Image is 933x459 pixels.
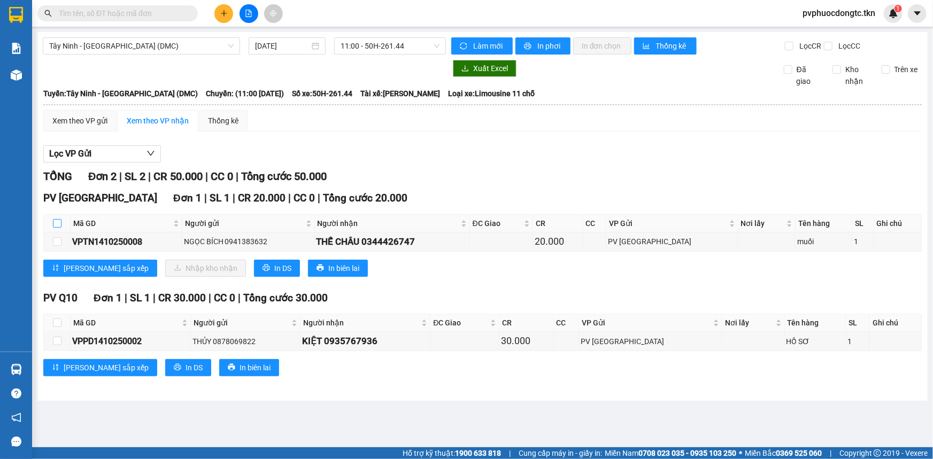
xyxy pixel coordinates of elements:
[209,292,211,304] span: |
[214,4,233,23] button: plus
[94,292,122,304] span: Đơn 1
[797,236,850,247] div: muối
[656,40,688,52] span: Thống kê
[453,60,516,77] button: downloadXuất Excel
[515,37,570,55] button: printerIn phơi
[158,292,206,304] span: CR 30.000
[537,40,562,52] span: In phơi
[328,262,359,274] span: In biên lai
[11,69,22,81] img: warehouse-icon
[43,292,78,304] span: PV Q10
[796,215,852,232] th: Tên hàng
[448,88,535,99] span: Loại xe: Limousine 11 chỗ
[11,43,22,54] img: solution-icon
[228,363,235,372] span: printer
[206,88,284,99] span: Chuyến: (11:00 [DATE])
[130,292,150,304] span: SL 1
[739,451,742,455] span: ⚪️
[638,449,736,457] strong: 0708 023 035 - 0935 103 250
[236,170,238,183] span: |
[908,4,927,23] button: caret-down
[43,170,72,183] span: TỔNG
[292,88,352,99] span: Số xe: 50H-261.44
[317,264,324,273] span: printer
[88,170,117,183] span: Đơn 2
[913,9,922,18] span: caret-down
[318,192,320,204] span: |
[11,364,22,375] img: warehouse-icon
[210,192,230,204] span: SL 1
[184,236,313,247] div: NGỌC BÍCH 0941383632
[211,170,233,183] span: CC 0
[185,217,304,229] span: Người gửi
[100,26,447,40] li: [STREET_ADDRESS][PERSON_NAME]. [GEOGRAPHIC_DATA], Tỉnh [GEOGRAPHIC_DATA]
[243,292,328,304] span: Tổng cước 30.000
[317,235,468,249] div: THẾ CHÂU 0344426747
[524,42,533,51] span: printer
[896,5,900,12] span: 1
[59,7,185,19] input: Tìm tên, số ĐT hoặc mã đơn
[72,235,180,248] div: VPTN1410250008
[52,264,59,273] span: sort-ascending
[605,447,736,459] span: Miền Nam
[269,10,277,17] span: aim
[509,447,511,459] span: |
[461,65,469,73] span: download
[473,63,508,74] span: Xuất Excel
[64,362,149,374] span: [PERSON_NAME] sắp xếp
[214,292,235,304] span: CC 0
[43,192,157,204] span: PV [GEOGRAPHIC_DATA]
[830,447,831,459] span: |
[870,314,922,332] th: Ghi chú
[254,260,300,277] button: printerIn DS
[473,217,522,229] span: ĐC Giao
[11,388,21,399] span: question-circle
[240,4,258,23] button: file-add
[255,40,310,52] input: 14/10/2025
[241,170,327,183] span: Tổng cước 50.000
[795,40,823,52] span: Lọc CR
[725,317,774,329] span: Nơi lấy
[634,37,697,55] button: bar-chartThống kê
[785,314,846,332] th: Tên hàng
[238,192,286,204] span: CR 20.000
[173,192,202,204] span: Đơn 1
[318,217,459,229] span: Người nhận
[125,292,127,304] span: |
[323,192,407,204] span: Tổng cước 20.000
[72,334,189,348] div: VPPD1410250002
[146,149,155,158] span: down
[776,449,822,457] strong: 0369 525 060
[303,317,419,329] span: Người nhận
[43,260,157,277] button: sort-ascending[PERSON_NAME] sắp xếp
[208,115,238,127] div: Thống kê
[554,314,580,332] th: CC
[52,115,107,127] div: Xem theo VP gửi
[535,234,581,249] div: 20.000
[583,215,607,232] th: CC
[573,37,631,55] button: In đơn chọn
[64,262,149,274] span: [PERSON_NAME] sắp xếp
[533,215,583,232] th: CR
[501,333,552,348] div: 30.000
[186,362,203,374] span: In DS
[263,264,270,273] span: printer
[100,40,447,53] li: Hotline: 1900 8153
[240,362,271,374] span: In biên lai
[455,449,501,457] strong: 1900 633 818
[125,170,145,183] span: SL 2
[245,10,252,17] span: file-add
[473,40,504,52] span: Làm mới
[745,447,822,459] span: Miền Bắc
[846,314,870,332] th: SL
[44,10,52,17] span: search
[13,13,67,67] img: logo.jpg
[52,363,59,372] span: sort-ascending
[204,192,207,204] span: |
[233,192,235,204] span: |
[274,262,291,274] span: In DS
[854,236,872,247] div: 1
[71,332,191,351] td: VPPD1410250002
[890,64,922,75] span: Trên xe
[288,192,291,204] span: |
